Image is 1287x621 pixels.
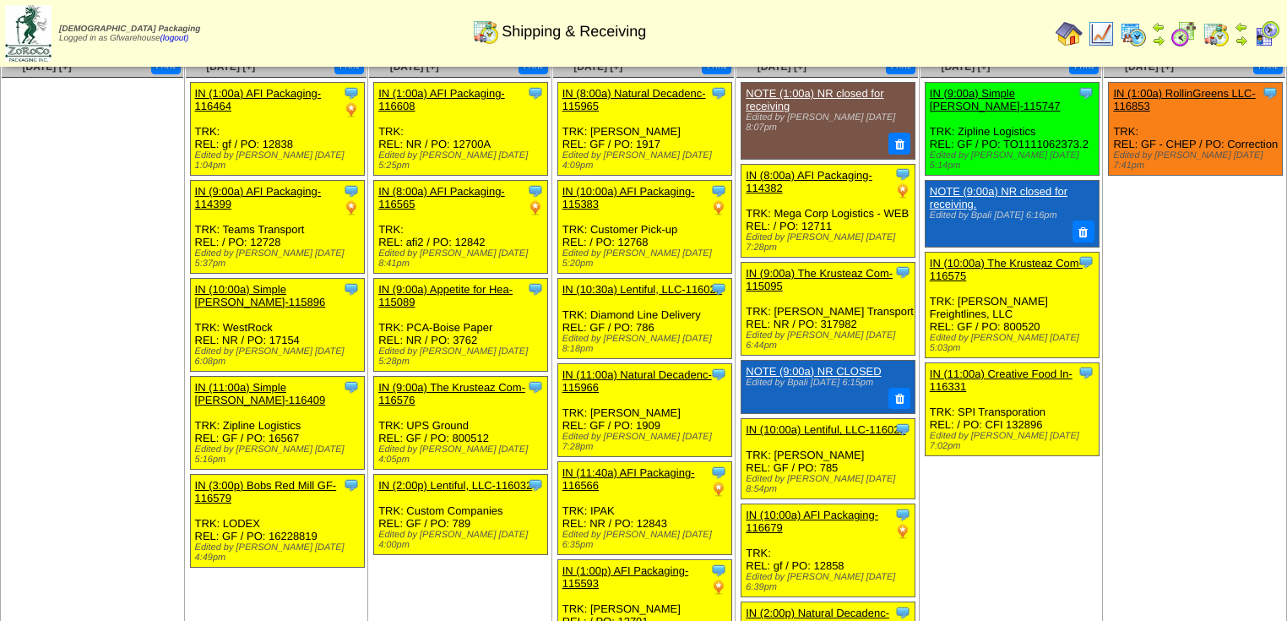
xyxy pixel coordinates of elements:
div: TRK: Zipline Logistics REL: GF / PO: 16567 [190,377,364,470]
div: TRK: PCA-Boise Paper REL: NR / PO: 3762 [374,279,548,372]
div: Edited by [PERSON_NAME] [DATE] 4:09pm [562,150,731,171]
button: Delete Note [888,388,910,410]
img: calendarinout.gif [472,18,499,45]
a: NOTE (9:00a) NR CLOSED [746,365,881,378]
a: IN (10:30a) Lentiful, LLC-116029 [562,283,722,296]
div: TRK: REL: NR / PO: 12700A [374,83,548,176]
img: Tooltip [527,182,544,199]
img: PO [894,523,911,540]
a: IN (8:00a) Natural Decadenc-115965 [562,87,706,112]
img: PO [343,199,360,216]
div: TRK: REL: GF - CHEP / PO: Correction [1109,83,1283,176]
a: IN (11:00a) Simple [PERSON_NAME]-116409 [195,381,326,406]
a: IN (9:00a) Simple [PERSON_NAME]-115747 [930,87,1061,112]
div: TRK: Custom Companies REL: GF / PO: 789 [374,475,548,555]
img: home.gif [1056,20,1083,47]
img: Tooltip [710,562,727,579]
img: calendarprod.gif [1120,20,1147,47]
img: Tooltip [894,264,911,281]
div: Edited by [PERSON_NAME] [DATE] 4:49pm [195,542,364,563]
div: Edited by [PERSON_NAME] [DATE] 7:28pm [562,432,731,452]
div: Edited by [PERSON_NAME] [DATE] 6:35pm [562,530,731,550]
div: Edited by Bpali [DATE] 6:15pm [746,378,908,388]
img: Tooltip [343,84,360,101]
span: [DEMOGRAPHIC_DATA] Packaging [59,25,200,34]
div: Edited by [PERSON_NAME] [DATE] 5:03pm [930,333,1099,353]
a: IN (10:00a) AFI Packaging-116679 [746,509,878,534]
img: Tooltip [527,281,544,297]
a: IN (3:00p) Bobs Red Mill GF-116579 [195,479,337,504]
button: Delete Note [888,133,910,155]
img: Tooltip [894,166,911,182]
div: Edited by [PERSON_NAME] [DATE] 5:37pm [195,248,364,269]
div: TRK: Customer Pick-up REL: / PO: 12768 [557,181,731,274]
img: PO [710,579,727,596]
img: Tooltip [894,421,911,438]
div: TRK: REL: gf / PO: 12858 [741,504,915,597]
button: Delete Note [1072,221,1094,242]
a: NOTE (9:00a) NR closed for receiving. [930,185,1067,210]
img: Tooltip [527,84,544,101]
img: Tooltip [894,506,911,523]
img: Tooltip [710,281,727,297]
img: calendarblend.gif [1170,20,1197,47]
div: Edited by [PERSON_NAME] [DATE] 6:44pm [746,330,915,351]
img: Tooltip [343,477,360,493]
div: TRK: [PERSON_NAME] Freightlines, LLC REL: GF / PO: 800520 [925,252,1099,357]
div: TRK: SPI Transporation REL: / PO: CFI 132896 [925,362,1099,455]
a: IN (9:00a) The Krusteaz Com-115095 [746,267,893,292]
div: Edited by [PERSON_NAME] [DATE] 7:02pm [930,431,1099,451]
div: Edited by [PERSON_NAME] [DATE] 5:28pm [378,346,547,367]
div: TRK: [PERSON_NAME] REL: GF / PO: 785 [741,419,915,499]
img: Tooltip [343,182,360,199]
a: IN (10:00a) AFI Packaging-115383 [562,185,695,210]
span: Logged in as Gfwarehouse [59,25,200,43]
img: zoroco-logo-small.webp [5,5,52,62]
img: PO [343,101,360,118]
div: Edited by [PERSON_NAME] [DATE] 7:28pm [746,232,915,253]
img: Tooltip [894,604,911,621]
a: NOTE (1:00a) NR closed for receiving [746,87,883,112]
div: TRK: UPS Ground REL: GF / PO: 800512 [374,377,548,470]
div: Edited by [PERSON_NAME] [DATE] 7:41pm [1113,150,1282,171]
img: PO [527,199,544,216]
div: Edited by [PERSON_NAME] [DATE] 6:08pm [195,346,364,367]
a: IN (9:00a) Appetite for Hea-115089 [378,283,513,308]
img: Tooltip [1078,253,1094,270]
img: Tooltip [343,281,360,297]
img: Tooltip [710,182,727,199]
div: TRK: REL: gf / PO: 12838 [190,83,364,176]
div: TRK: Zipline Logistics REL: GF / PO: TO1111062373.2 [925,83,1099,176]
a: IN (10:00a) The Krusteaz Com-116575 [930,257,1083,282]
div: TRK: [PERSON_NAME] Transport REL: NR / PO: 317982 [741,262,915,355]
a: IN (1:00a) AFI Packaging-116608 [378,87,505,112]
a: IN (10:00a) Simple [PERSON_NAME]-115896 [195,283,326,308]
a: IN (2:00p) Lentiful, LLC-116032 [378,479,532,492]
img: Tooltip [710,366,727,383]
img: calendarcustomer.gif [1253,20,1280,47]
a: IN (9:00a) The Krusteaz Com-116576 [378,381,525,406]
div: Edited by [PERSON_NAME] [DATE] 5:16pm [195,444,364,465]
div: Edited by [PERSON_NAME] [DATE] 8:18pm [562,334,731,354]
img: arrowright.gif [1235,34,1248,47]
a: IN (1:00a) AFI Packaging-116464 [195,87,322,112]
div: Edited by Bpali [DATE] 6:16pm [930,210,1092,221]
div: Edited by [PERSON_NAME] [DATE] 1:04pm [195,150,364,171]
div: TRK: IPAK REL: NR / PO: 12843 [557,462,731,555]
a: IN (10:00a) Lentiful, LLC-116028 [746,423,905,436]
img: Tooltip [710,464,727,481]
img: arrowleft.gif [1235,20,1248,34]
a: IN (8:00a) AFI Packaging-114382 [746,169,872,194]
img: Tooltip [1078,364,1094,381]
div: Edited by [PERSON_NAME] [DATE] 8:07pm [746,112,908,133]
a: IN (9:00a) AFI Packaging-114399 [195,185,322,210]
div: TRK: Mega Corp Logistics - WEB REL: / PO: 12711 [741,164,915,257]
a: IN (8:00a) AFI Packaging-116565 [378,185,505,210]
img: arrowright.gif [1152,34,1165,47]
img: arrowleft.gif [1152,20,1165,34]
img: PO [710,481,727,498]
a: IN (11:00a) Natural Decadenc-115966 [562,368,712,394]
div: TRK: REL: afi2 / PO: 12842 [374,181,548,274]
img: Tooltip [1262,84,1279,101]
div: Edited by [PERSON_NAME] [DATE] 5:25pm [378,150,547,171]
